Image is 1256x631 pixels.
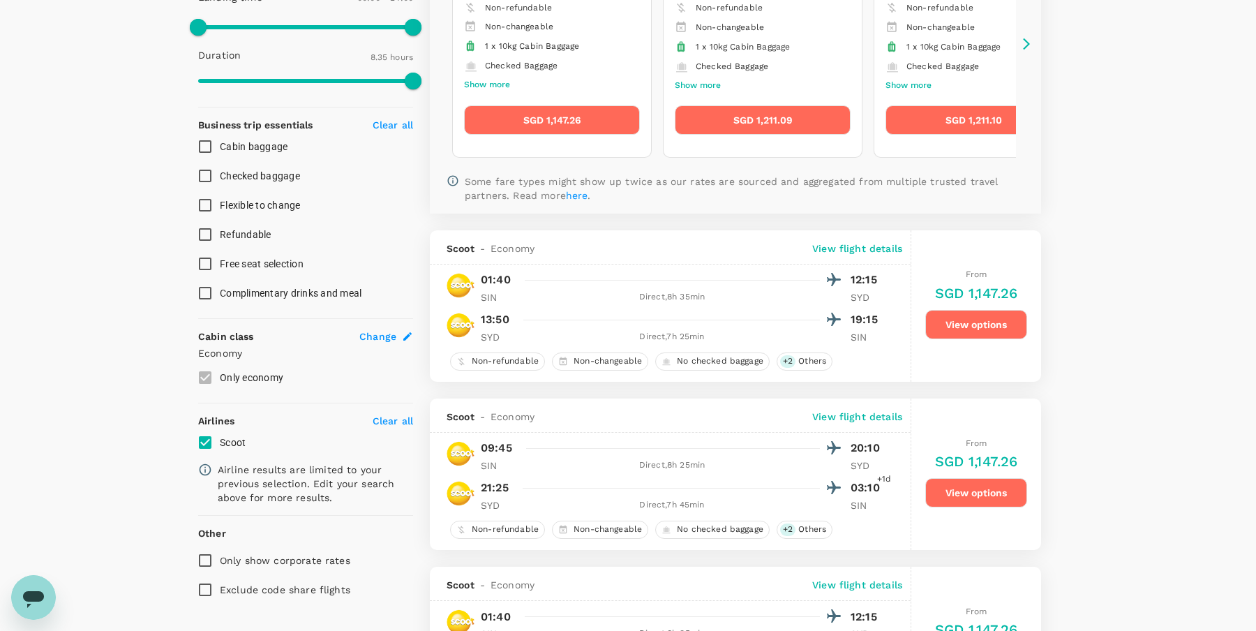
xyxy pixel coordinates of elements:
p: 20:10 [851,440,885,456]
span: - [474,578,491,592]
div: Non-refundable [450,352,545,371]
p: SIN [851,330,885,344]
button: Show more [464,76,510,94]
span: No checked baggage [671,355,769,367]
span: Checked Baggage [485,61,558,70]
div: Direct , 8h 35min [524,290,820,304]
p: SYD [851,459,885,473]
span: Refundable [220,229,271,240]
button: SGD 1,211.10 [885,105,1061,135]
strong: Airlines [198,415,234,426]
p: SYD [481,330,516,344]
span: Non-refundable [906,3,973,13]
span: Complimentary drinks and meal [220,288,361,299]
p: 01:40 [481,609,511,625]
p: Only show corporate rates [220,554,350,567]
span: Scoot [447,410,474,424]
h6: SGD 1,147.26 [935,282,1018,304]
span: - [474,242,491,255]
span: Economy [491,242,534,255]
span: Non-changeable [696,22,764,32]
p: SIN [481,290,516,304]
div: Non-changeable [552,352,648,371]
p: 12:15 [851,609,885,625]
p: View flight details [812,410,902,424]
img: TR [447,272,474,299]
span: Economy [491,578,534,592]
p: SYD [851,290,885,304]
div: +2Others [777,521,832,539]
p: 09:45 [481,440,512,456]
strong: Cabin class [198,331,254,342]
p: Other [198,526,226,540]
p: 19:15 [851,311,885,328]
p: Clear all [373,414,413,428]
p: Airline results are limited to your previous selection. Edit your search above for more results. [218,463,413,505]
button: SGD 1,211.09 [675,105,851,135]
div: Direct , 7h 45min [524,498,820,512]
span: Checked baggage [220,170,300,181]
h6: SGD 1,147.26 [935,450,1018,473]
span: Only economy [220,372,283,383]
span: Scoot [220,437,246,448]
span: + 2 [780,524,795,535]
div: No checked baggage [655,352,770,371]
span: - [474,410,491,424]
img: TR [447,480,474,507]
p: 12:15 [851,272,885,288]
p: Duration [198,48,241,62]
span: Scoot [447,578,474,592]
span: 1 x 10kg Cabin Baggage [485,41,579,51]
span: Checked Baggage [906,61,979,71]
span: Non-changeable [568,355,648,367]
p: 01:40 [481,272,511,288]
span: Non-refundable [466,355,544,367]
p: SIN [481,459,516,473]
span: Non-changeable [485,22,553,31]
button: View options [925,478,1027,507]
p: 13:50 [481,311,509,328]
div: Direct , 8h 25min [524,459,820,473]
p: 21:25 [481,480,509,496]
div: Non-refundable [450,521,545,539]
p: SIN [851,498,885,512]
strong: Business trip essentials [198,119,313,131]
div: +2Others [777,352,832,371]
img: TR [447,440,474,468]
span: No checked baggage [671,524,769,535]
span: Checked Baggage [696,61,768,71]
p: Economy [198,346,413,360]
button: Show more [885,77,932,95]
span: +1d [877,473,891,487]
p: Some fare types might show up twice as our rates are sourced and aggregated from multiple trusted... [465,175,1024,202]
span: From [966,607,987,616]
span: 8.35 hours [371,52,414,62]
div: Non-changeable [552,521,648,539]
span: Others [793,524,832,535]
p: Exclude code share flights [220,583,350,597]
span: Flexible to change [220,200,301,211]
span: From [966,269,987,279]
div: Direct , 7h 25min [524,330,820,344]
button: View options [925,310,1027,339]
span: Non-refundable [485,3,552,13]
span: From [966,438,987,448]
span: Non-changeable [568,524,648,535]
span: Non-changeable [906,22,975,32]
a: here [566,190,588,201]
span: Scoot [447,242,474,255]
p: Clear all [373,118,413,132]
span: 1 x 10kg Cabin Baggage [906,42,1001,52]
span: 1 x 10kg Cabin Baggage [696,42,790,52]
span: Cabin baggage [220,141,287,152]
button: Show more [675,77,721,95]
div: No checked baggage [655,521,770,539]
span: Change [359,329,396,343]
span: + 2 [780,355,795,367]
span: Free seat selection [220,258,304,269]
span: Non-refundable [696,3,763,13]
span: Non-refundable [466,524,544,535]
span: Economy [491,410,534,424]
span: Others [793,355,832,367]
p: SYD [481,498,516,512]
